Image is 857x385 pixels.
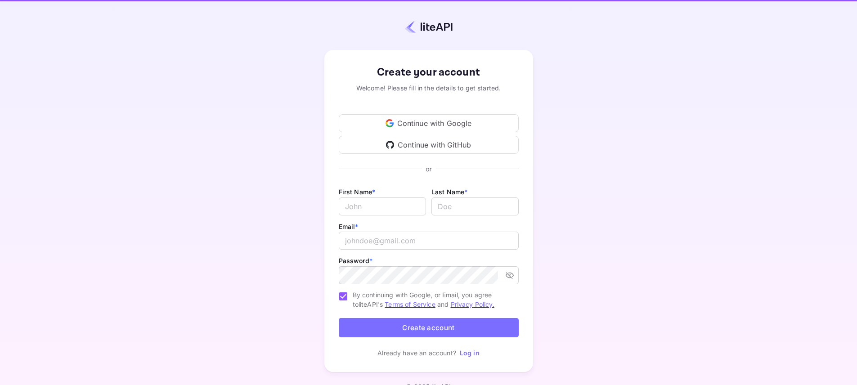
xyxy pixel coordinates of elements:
a: Terms of Service [385,300,435,308]
input: John [339,197,426,215]
input: johndoe@gmail.com [339,232,519,250]
div: Continue with GitHub [339,136,519,154]
label: Email [339,223,359,230]
p: Already have an account? [377,348,456,358]
a: Log in [460,349,480,357]
a: Privacy Policy. [451,300,494,308]
input: Doe [431,197,519,215]
label: Password [339,257,372,264]
div: Create your account [339,64,519,81]
span: By continuing with Google, or Email, you agree to liteAPI's and [353,290,512,309]
button: toggle password visibility [502,267,518,283]
label: First Name [339,188,376,196]
button: Create account [339,318,519,337]
label: Last Name [431,188,468,196]
div: Continue with Google [339,114,519,132]
img: liteapi [405,20,453,33]
div: Welcome! Please fill in the details to get started. [339,83,519,93]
